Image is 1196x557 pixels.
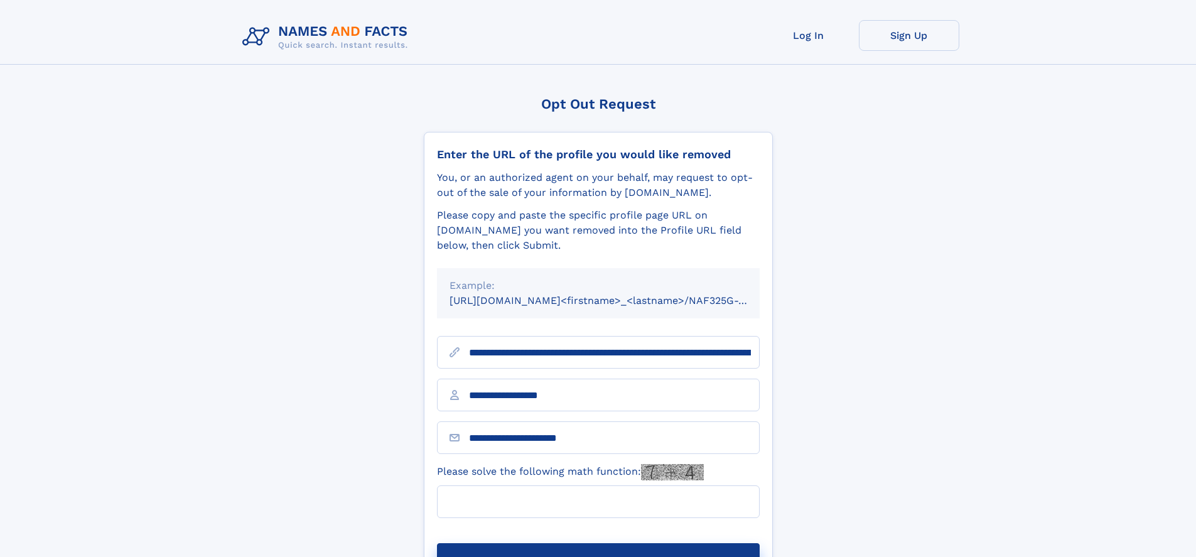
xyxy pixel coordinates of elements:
img: Logo Names and Facts [237,20,418,54]
div: Enter the URL of the profile you would like removed [437,148,760,161]
div: Opt Out Request [424,96,773,112]
div: Example: [450,278,747,293]
label: Please solve the following math function: [437,464,704,480]
a: Sign Up [859,20,959,51]
div: You, or an authorized agent on your behalf, may request to opt-out of the sale of your informatio... [437,170,760,200]
div: Please copy and paste the specific profile page URL on [DOMAIN_NAME] you want removed into the Pr... [437,208,760,253]
a: Log In [758,20,859,51]
small: [URL][DOMAIN_NAME]<firstname>_<lastname>/NAF325G-xxxxxxxx [450,295,784,306]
